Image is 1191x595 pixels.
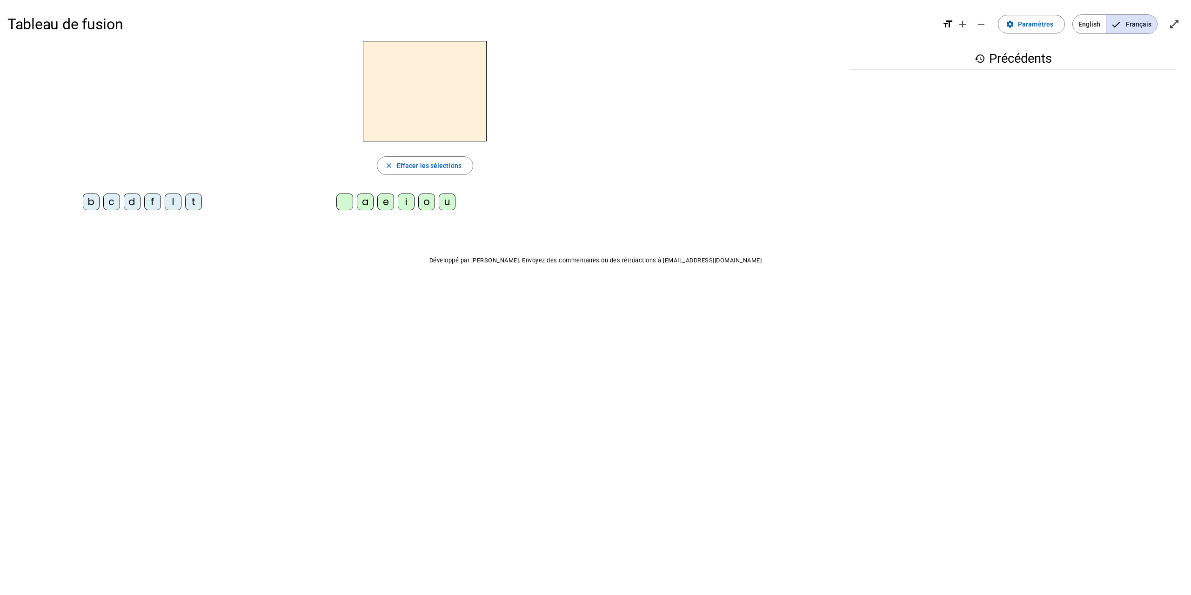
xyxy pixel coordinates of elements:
[7,255,1184,266] p: Développé par [PERSON_NAME]. Envoyez des commentaires ou des rétroactions à [EMAIL_ADDRESS][DOMAI...
[1018,19,1053,30] span: Paramètres
[103,194,120,210] div: c
[165,194,181,210] div: l
[439,194,455,210] div: u
[942,19,953,30] mat-icon: format_size
[1169,19,1180,30] mat-icon: open_in_full
[1072,14,1158,34] mat-button-toggle-group: Language selection
[377,194,394,210] div: e
[1073,15,1106,33] span: English
[357,194,374,210] div: a
[957,19,968,30] mat-icon: add
[83,194,100,210] div: b
[953,15,972,33] button: Augmenter la taille de la police
[124,194,141,210] div: d
[974,53,985,64] mat-icon: history
[7,9,935,39] h1: Tableau de fusion
[398,194,415,210] div: i
[972,15,990,33] button: Diminuer la taille de la police
[185,194,202,210] div: t
[1106,15,1157,33] span: Français
[144,194,161,210] div: f
[418,194,435,210] div: o
[377,156,473,175] button: Effacer les sélections
[850,48,1176,69] h3: Précédents
[1006,20,1014,28] mat-icon: settings
[998,15,1065,33] button: Paramètres
[385,161,393,170] mat-icon: close
[397,160,462,171] span: Effacer les sélections
[976,19,987,30] mat-icon: remove
[1165,15,1184,33] button: Entrer en plein écran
